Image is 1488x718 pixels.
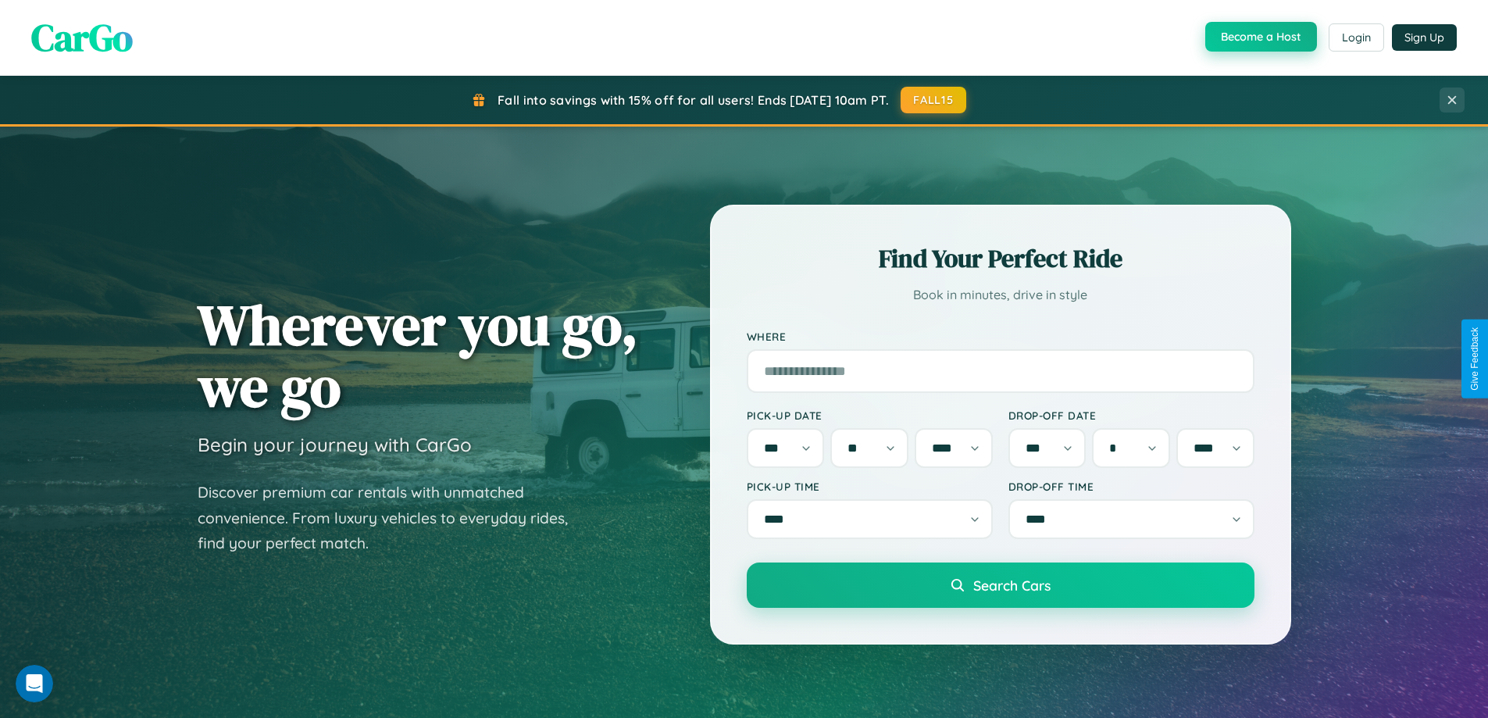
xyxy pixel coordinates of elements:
h3: Begin your journey with CarGo [198,433,472,456]
span: Fall into savings with 15% off for all users! Ends [DATE] 10am PT. [498,92,889,108]
label: Drop-off Time [1008,480,1254,493]
p: Discover premium car rentals with unmatched convenience. From luxury vehicles to everyday rides, ... [198,480,588,556]
span: Search Cars [973,577,1051,594]
h2: Find Your Perfect Ride [747,241,1254,276]
button: Sign Up [1392,24,1457,51]
button: Become a Host [1205,22,1317,52]
label: Pick-up Time [747,480,993,493]
label: Drop-off Date [1008,409,1254,422]
button: Login [1329,23,1384,52]
iframe: Intercom live chat [16,665,53,702]
h1: Wherever you go, we go [198,294,638,417]
button: Search Cars [747,563,1254,608]
label: Where [747,330,1254,343]
div: Give Feedback [1469,327,1480,391]
p: Book in minutes, drive in style [747,284,1254,306]
button: FALL15 [901,87,966,113]
span: CarGo [31,12,133,63]
label: Pick-up Date [747,409,993,422]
